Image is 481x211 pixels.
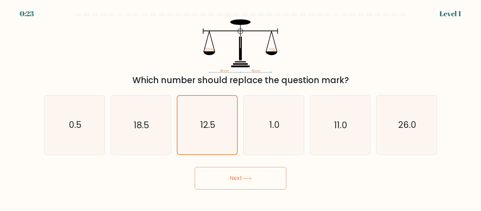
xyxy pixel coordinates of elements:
button: Next [195,167,286,190]
div: Which number should replace the question mark? [48,74,433,87]
div: 0:23 [20,8,34,19]
tspan: 60 cm [252,69,260,73]
text: 26.0 [398,119,416,131]
tspan: 12.5 kg [205,47,214,51]
text: 0.5 [69,119,81,131]
tspan: ? kg [269,47,275,51]
text: 1.0 [269,119,279,131]
text: 12.5 [200,119,215,131]
tspan: 60 cm [220,69,229,73]
text: 18.5 [134,119,149,131]
div: Level 1 [439,8,461,19]
text: 11.0 [334,119,347,131]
